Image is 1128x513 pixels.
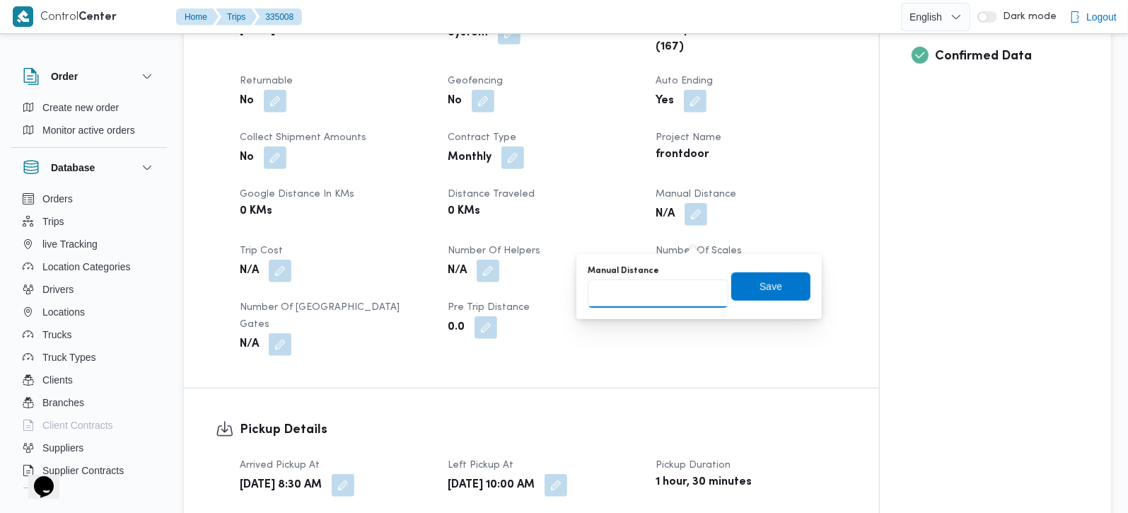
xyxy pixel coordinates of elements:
[656,22,844,56] b: 3.8.7.production.driver-release (167)
[42,213,64,230] span: Trips
[656,133,721,142] span: Project Name
[656,461,731,470] span: Pickup Duration
[42,326,71,343] span: Trucks
[17,255,161,278] button: Location Categories
[448,190,535,199] span: Distance Traveled
[240,76,293,86] span: Returnable
[42,439,83,456] span: Suppliers
[760,278,782,295] span: Save
[656,93,674,110] b: Yes
[17,278,161,301] button: Drivers
[42,462,124,479] span: Supplier Contracts
[42,281,74,298] span: Drivers
[240,149,254,166] b: No
[42,304,85,321] span: Locations
[42,190,73,207] span: Orders
[448,477,535,494] b: [DATE] 10:00 AM
[240,303,400,329] span: Number of [GEOGRAPHIC_DATA] Gates
[240,133,366,142] span: Collect Shipment Amounts
[17,391,161,414] button: Branches
[448,93,462,110] b: No
[656,474,752,491] b: 1 hour, 30 minutes
[448,303,530,312] span: Pre Trip Distance
[17,414,161,437] button: Client Contracts
[656,146,709,163] b: frontdoor
[17,96,161,119] button: Create new order
[448,133,516,142] span: Contract Type
[17,323,161,346] button: Trucks
[936,47,1080,66] h3: Confirmed Data
[240,477,322,494] b: [DATE] 8:30 AM
[240,203,272,220] b: 0 KMs
[656,246,742,255] span: Number of Scales
[448,203,480,220] b: 0 KMs
[42,371,73,388] span: Clients
[42,417,113,434] span: Client Contracts
[448,149,492,166] b: Monthly
[1064,3,1122,31] button: Logout
[42,258,131,275] span: Location Categories
[23,68,156,85] button: Order
[17,346,161,369] button: Truck Types
[17,437,161,459] button: Suppliers
[51,159,95,176] h3: Database
[42,236,98,253] span: live Tracking
[588,265,659,277] label: Manual Distance
[11,188,167,494] div: Database
[656,76,713,86] span: Auto Ending
[42,99,119,116] span: Create new order
[51,68,78,85] h3: Order
[216,8,257,25] button: Trips
[17,301,161,323] button: Locations
[11,96,167,147] div: Order
[240,93,254,110] b: No
[240,246,283,255] span: Trip Cost
[240,461,320,470] span: Arrived Pickup At
[14,456,59,499] iframe: chat widget
[240,190,354,199] span: Google distance in KMs
[42,349,95,366] span: Truck Types
[448,246,540,255] span: Number of Helpers
[17,188,161,210] button: Orders
[656,206,675,223] b: N/A
[240,263,259,279] b: N/A
[448,76,503,86] span: Geofencing
[17,210,161,233] button: Trips
[79,12,117,23] b: Center
[17,482,161,505] button: Devices
[1086,8,1117,25] span: Logout
[448,263,467,279] b: N/A
[17,119,161,142] button: Monitor active orders
[448,319,465,336] b: 0.0
[254,8,302,25] button: 335008
[997,11,1057,23] span: Dark mode
[17,369,161,391] button: Clients
[13,6,33,27] img: X8yXhbKr1z7QwAAAABJRU5ErkJggg==
[17,233,161,255] button: live Tracking
[448,461,513,470] span: Left Pickup At
[23,159,156,176] button: Database
[42,394,84,411] span: Branches
[42,485,78,502] span: Devices
[42,122,135,139] span: Monitor active orders
[731,272,810,301] button: Save
[240,336,259,353] b: N/A
[17,459,161,482] button: Supplier Contracts
[656,190,736,199] span: Manual Distance
[176,8,219,25] button: Home
[240,420,847,439] h3: Pickup Details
